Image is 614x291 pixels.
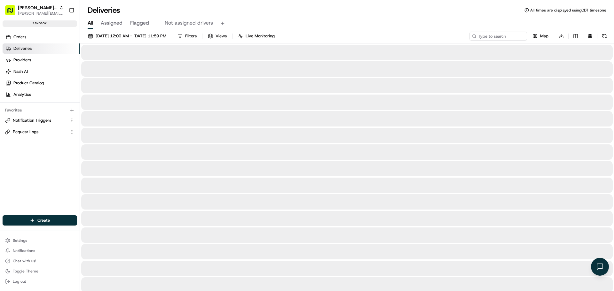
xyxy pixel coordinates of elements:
[246,33,275,39] span: Live Monitoring
[130,19,149,27] span: Flagged
[3,43,80,54] a: Deliveries
[13,46,32,51] span: Deliveries
[165,19,213,27] span: Not assigned drivers
[13,69,28,74] span: Nash AI
[3,277,77,286] button: Log out
[13,248,35,253] span: Notifications
[3,127,77,137] button: Request Logs
[88,5,120,15] h1: Deliveries
[540,33,548,39] span: Map
[3,236,77,245] button: Settings
[216,33,227,39] span: Views
[3,115,77,126] button: Notification Triggers
[3,105,77,115] div: Favorites
[185,33,197,39] span: Filters
[3,3,66,18] button: [PERSON_NAME] Org[PERSON_NAME][EMAIL_ADDRESS][DOMAIN_NAME]
[13,34,26,40] span: Orders
[96,33,166,39] span: [DATE] 12:00 AM - [DATE] 11:59 PM
[600,32,609,41] button: Refresh
[205,32,230,41] button: Views
[3,215,77,226] button: Create
[13,57,31,63] span: Providers
[3,89,80,100] a: Analytics
[101,19,122,27] span: Assigned
[13,269,38,274] span: Toggle Theme
[530,32,551,41] button: Map
[18,4,57,11] button: [PERSON_NAME] Org
[3,66,80,77] a: Nash AI
[18,11,64,16] button: [PERSON_NAME][EMAIL_ADDRESS][DOMAIN_NAME]
[13,118,51,123] span: Notification Triggers
[591,258,609,276] button: Open chat
[37,218,50,223] span: Create
[3,55,80,65] a: Providers
[3,257,77,265] button: Chat with us!
[13,238,27,243] span: Settings
[5,129,67,135] a: Request Logs
[175,32,200,41] button: Filters
[3,267,77,276] button: Toggle Theme
[13,80,44,86] span: Product Catalog
[530,8,606,13] span: All times are displayed using CDT timezone
[88,19,93,27] span: All
[85,32,169,41] button: [DATE] 12:00 AM - [DATE] 11:59 PM
[13,258,36,264] span: Chat with us!
[5,118,67,123] a: Notification Triggers
[13,279,26,284] span: Log out
[3,78,80,88] a: Product Catalog
[235,32,278,41] button: Live Monitoring
[13,92,31,97] span: Analytics
[3,32,80,42] a: Orders
[3,246,77,255] button: Notifications
[3,20,77,27] div: sandbox
[469,32,527,41] input: Type to search
[13,129,38,135] span: Request Logs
